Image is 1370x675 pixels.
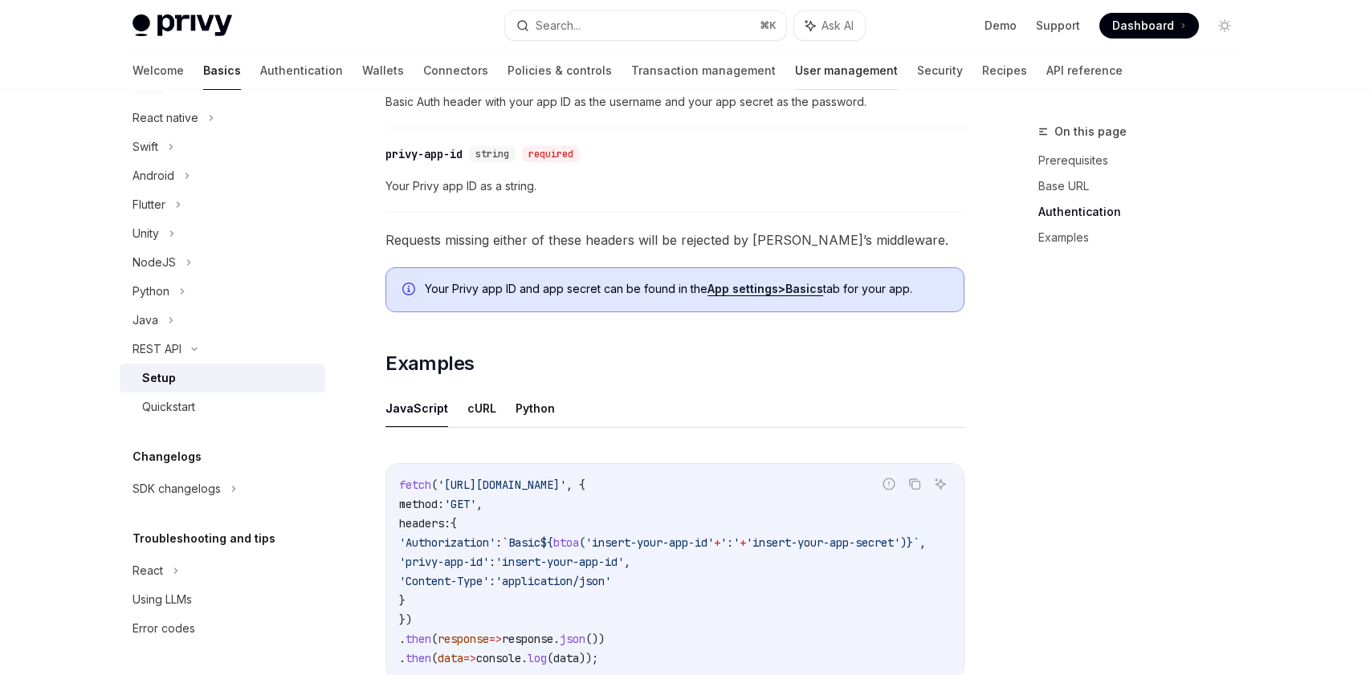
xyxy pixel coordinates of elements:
div: Using LLMs [133,590,192,609]
span: } [399,593,406,608]
span: json [560,632,585,646]
span: ( [431,651,438,665]
a: Connectors [423,51,488,90]
span: : [489,574,495,588]
div: React [133,561,163,580]
span: ( [431,632,438,646]
div: Search... [536,16,581,35]
span: 'GET' [444,497,476,511]
button: Python [516,389,555,427]
span: btoa [553,535,579,550]
span: response [438,632,489,646]
span: } [907,535,913,550]
div: REST API [133,340,181,359]
strong: Basics [785,282,823,295]
a: Error codes [120,614,325,643]
div: Java [133,311,158,330]
div: Error codes [133,619,195,638]
span: : [489,555,495,569]
strong: App settings [707,282,778,295]
span: 'Authorization' [399,535,495,550]
h5: Troubleshooting and tips [133,529,275,548]
span: 'Content-Type' [399,574,489,588]
div: React native [133,108,198,128]
button: cURL [467,389,496,427]
span: then [406,651,431,665]
span: , [476,497,483,511]
span: , { [566,478,585,492]
span: + [740,535,746,550]
span: , [624,555,630,569]
a: Security [917,51,963,90]
img: light logo [133,14,232,37]
span: . [399,651,406,665]
span: `Basic [502,535,540,550]
span: 'insert-your-app-id' [585,535,714,550]
a: Demo [985,18,1017,34]
span: ` [913,535,919,550]
div: NodeJS [133,253,176,272]
span: => [463,651,476,665]
span: }) [399,612,412,627]
span: Examples [385,351,474,376]
button: Toggle dark mode [1212,13,1237,39]
span: response [502,632,553,646]
a: App settings>Basics [707,282,823,296]
span: => [489,632,502,646]
button: Ask AI [930,474,951,494]
a: Basics [203,51,241,90]
span: . [521,651,528,665]
span: , [919,535,926,550]
button: Report incorrect code [879,474,899,494]
span: . [553,632,560,646]
span: method: [399,497,444,511]
span: . [399,632,406,646]
span: : [495,535,502,550]
button: Search...⌘K [505,11,786,40]
span: ( [579,535,585,550]
span: ( [547,651,553,665]
a: Using LLMs [120,585,325,614]
div: Unity [133,224,159,243]
span: + [714,535,720,550]
a: Authentication [260,51,343,90]
span: log [528,651,547,665]
span: 'application/json' [495,574,611,588]
svg: Info [402,283,418,299]
div: Setup [142,368,176,388]
span: ${ [540,535,553,550]
a: API reference [1046,51,1123,90]
div: required [522,146,580,162]
span: Your Privy app ID and app secret can be found in the tab for your app. [425,281,948,297]
button: Copy the contents from the code block [904,474,925,494]
a: Examples [1038,225,1250,250]
span: Dashboard [1112,18,1174,34]
div: Quickstart [142,397,195,417]
span: ⌘ K [760,19,777,32]
span: string [475,148,509,161]
span: )); [579,651,598,665]
span: data [553,651,579,665]
span: 'insert-your-app-secret' [746,535,900,550]
button: Ask AI [794,11,865,40]
a: Support [1036,18,1080,34]
span: then [406,632,431,646]
div: Python [133,282,169,301]
a: Transaction management [631,51,776,90]
span: fetch [399,478,431,492]
a: Quickstart [120,392,325,421]
span: ( [431,478,438,492]
span: console [476,651,521,665]
span: headers: [399,516,451,531]
h5: Changelogs [133,447,202,466]
div: Android [133,166,174,185]
a: User management [795,51,898,90]
a: Policies & controls [508,51,612,90]
a: Prerequisites [1038,148,1250,173]
div: SDK changelogs [133,479,221,498]
a: Authentication [1038,199,1250,225]
div: privy-app-id [385,146,463,162]
span: 'privy-app-id' [399,555,489,569]
span: data [438,651,463,665]
button: JavaScript [385,389,448,427]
